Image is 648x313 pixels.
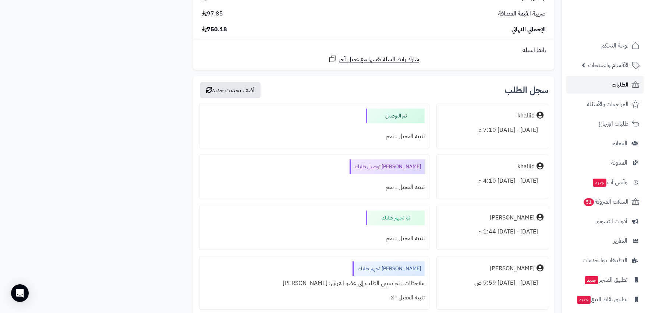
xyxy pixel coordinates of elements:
div: [DATE] - [DATE] 7:10 م [441,123,543,137]
a: الطلبات [566,76,644,94]
span: ضريبة القيمة المضافة [498,10,546,18]
span: طلبات الإرجاع [599,119,628,129]
a: وآتس آبجديد [566,173,644,191]
span: 51 [584,198,594,206]
div: Open Intercom Messenger [11,284,29,302]
a: التطبيقات والخدمات [566,252,644,269]
span: أدوات التسويق [595,216,627,226]
a: طلبات الإرجاع [566,115,644,133]
span: لوحة التحكم [601,41,628,51]
span: التطبيقات والخدمات [583,255,627,265]
span: جديد [585,276,598,284]
a: أدوات التسويق [566,212,644,230]
span: الأقسام والمنتجات [588,60,628,70]
a: لوحة التحكم [566,37,644,54]
div: تنبيه العميل : لا [204,291,425,305]
span: تطبيق نقاط البيع [576,294,627,305]
div: تنبيه العميل : نعم [204,129,425,144]
span: جديد [593,179,606,187]
a: تطبيق نقاط البيعجديد [566,291,644,308]
span: الإجمالي النهائي [511,25,546,34]
span: 97.85 [202,10,223,18]
div: [PERSON_NAME] [490,214,535,222]
div: تم تجهيز طلبك [366,211,425,225]
div: تنبيه العميل : نعم [204,231,425,246]
div: [DATE] - [DATE] 9:59 ص [441,276,543,290]
a: تطبيق المتجرجديد [566,271,644,289]
div: [DATE] - [DATE] 1:44 م [441,225,543,239]
div: تم التوصيل [366,109,425,123]
button: أضف تحديث جديد [200,82,261,98]
div: [PERSON_NAME] توصيل طلبك [350,159,425,174]
a: التقارير [566,232,644,250]
img: logo-2.png [598,20,641,35]
a: السلات المتروكة51 [566,193,644,211]
div: [PERSON_NAME] تجهيز طلبك [353,261,425,276]
div: تنبيه العميل : نعم [204,180,425,194]
span: المراجعات والأسئلة [587,99,628,109]
span: التقارير [613,236,627,246]
a: المدونة [566,154,644,172]
a: شارك رابط السلة نفسها مع عميل آخر [328,54,419,64]
span: وآتس آب [592,177,627,187]
a: العملاء [566,134,644,152]
a: المراجعات والأسئلة [566,95,644,113]
div: [PERSON_NAME] [490,264,535,273]
span: السلات المتروكة [583,197,628,207]
span: 750.18 [202,25,227,34]
h3: سجل الطلب [504,86,548,95]
span: تطبيق المتجر [584,275,627,285]
div: ملاحظات : تم تعيين الطلب إلى عضو الفريق: [PERSON_NAME] [204,276,425,291]
span: جديد [577,296,591,304]
div: khaliid [517,112,535,120]
div: khaliid [517,162,535,171]
span: المدونة [611,158,627,168]
span: الطلبات [612,80,628,90]
div: رابط السلة [196,46,551,54]
div: [DATE] - [DATE] 4:10 م [441,174,543,188]
span: العملاء [613,138,627,148]
span: شارك رابط السلة نفسها مع عميل آخر [339,55,419,64]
